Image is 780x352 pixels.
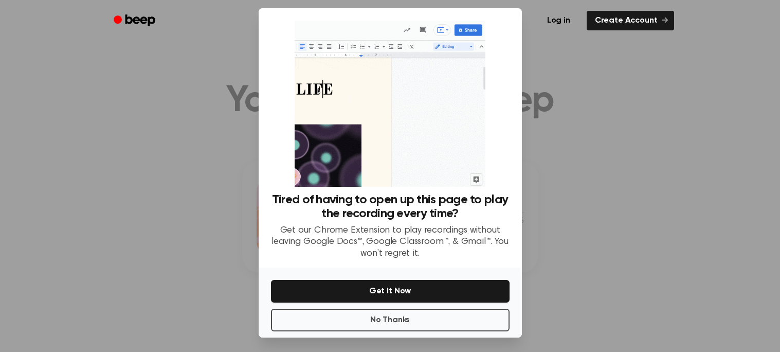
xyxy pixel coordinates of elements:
a: Log in [537,9,581,32]
button: No Thanks [271,309,510,331]
button: Get It Now [271,280,510,303]
p: Get our Chrome Extension to play recordings without leaving Google Docs™, Google Classroom™, & Gm... [271,225,510,260]
img: Beep extension in action [295,21,485,187]
a: Create Account [587,11,674,30]
a: Beep [106,11,165,31]
h3: Tired of having to open up this page to play the recording every time? [271,193,510,221]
